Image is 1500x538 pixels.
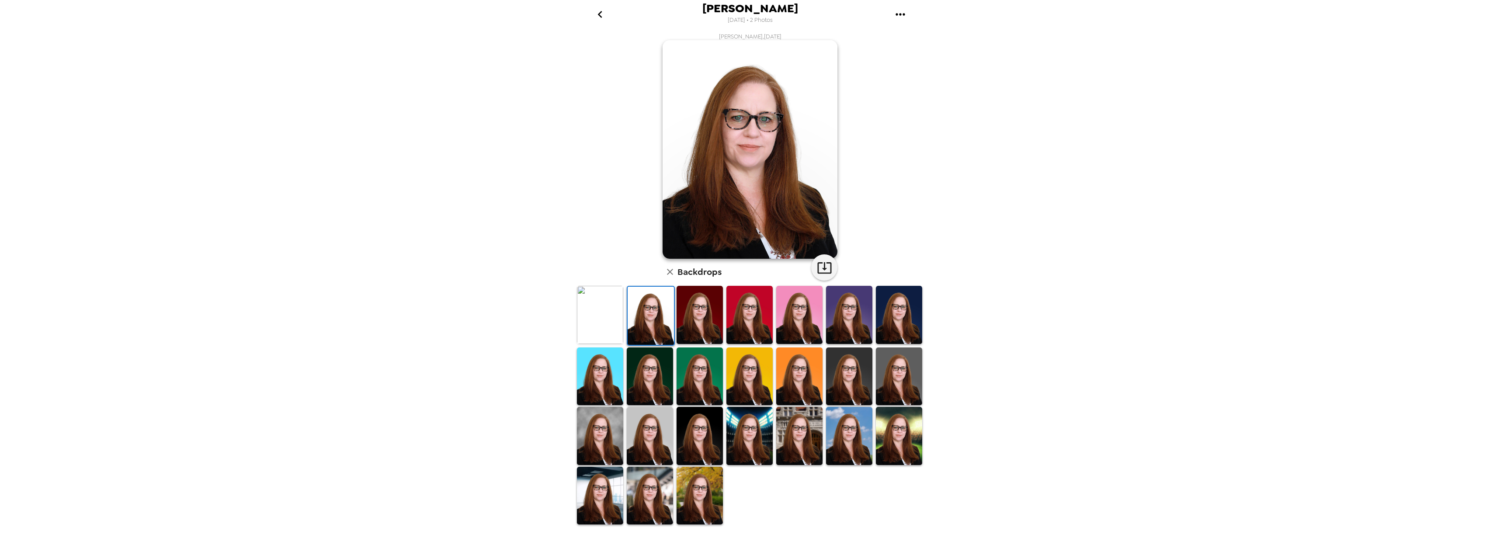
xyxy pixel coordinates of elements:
span: [DATE] • 2 Photos [728,14,773,26]
img: user [663,40,837,259]
span: [PERSON_NAME] , [DATE] [719,33,781,40]
span: [PERSON_NAME] [702,3,798,14]
img: Original [577,286,623,344]
h6: Backdrops [677,265,722,279]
